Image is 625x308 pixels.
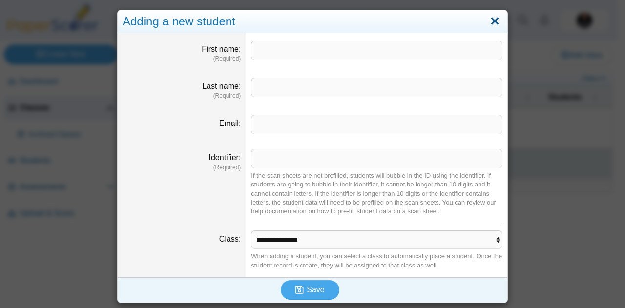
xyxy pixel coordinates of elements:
dfn: (Required) [123,55,241,63]
label: Email [219,119,241,127]
label: Identifier [209,153,241,162]
dfn: (Required) [123,92,241,100]
label: First name [202,45,241,53]
span: Save [307,286,324,294]
a: Close [487,13,502,30]
label: Last name [202,82,241,90]
dfn: (Required) [123,164,241,172]
label: Class [219,235,241,243]
div: When adding a student, you can select a class to automatically place a student. Once the student ... [251,252,502,269]
div: If the scan sheets are not prefilled, students will bubble in the ID using the identifier. If stu... [251,171,502,216]
div: Adding a new student [118,10,507,33]
button: Save [281,280,339,300]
